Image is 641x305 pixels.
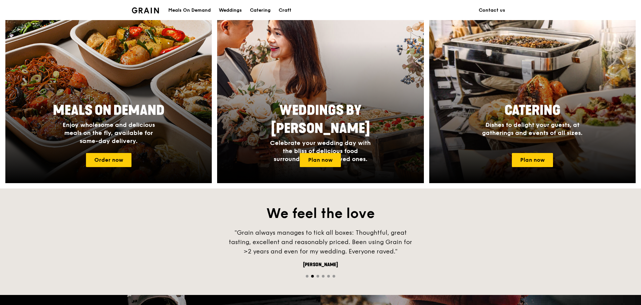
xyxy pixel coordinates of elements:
[279,0,291,20] div: Craft
[215,0,246,20] a: Weddings
[275,0,295,20] a: Craft
[53,102,165,119] span: Meals On Demand
[306,275,308,278] span: Go to slide 1
[512,153,553,167] a: Plan now
[250,0,271,20] div: Catering
[220,228,421,256] div: "Grain always manages to tick all boxes: Thoughtful, great tasting, excellent and reasonably pric...
[311,275,314,278] span: Go to slide 2
[327,275,330,278] span: Go to slide 5
[86,153,131,167] a: Order now
[322,275,325,278] span: Go to slide 4
[316,275,319,278] span: Go to slide 3
[246,0,275,20] a: Catering
[505,102,560,119] span: Catering
[482,121,582,137] span: Dishes to delight your guests, at gatherings and events of all sizes.
[168,0,211,20] div: Meals On Demand
[219,0,242,20] div: Weddings
[217,6,424,183] a: Weddings by [PERSON_NAME]Celebrate your wedding day with the bliss of delicious food surrounded b...
[271,102,370,137] span: Weddings by [PERSON_NAME]
[333,275,335,278] span: Go to slide 6
[220,261,421,268] div: [PERSON_NAME]
[5,6,212,183] a: Meals On DemandEnjoy wholesome and delicious meals on the fly, available for same-day delivery.Or...
[132,7,159,13] img: Grain
[270,139,371,163] span: Celebrate your wedding day with the bliss of delicious food surrounded by your loved ones.
[475,0,509,20] a: Contact us
[63,121,155,145] span: Enjoy wholesome and delicious meals on the fly, available for same-day delivery.
[300,153,341,167] a: Plan now
[429,6,636,183] a: CateringDishes to delight your guests, at gatherings and events of all sizes.Plan now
